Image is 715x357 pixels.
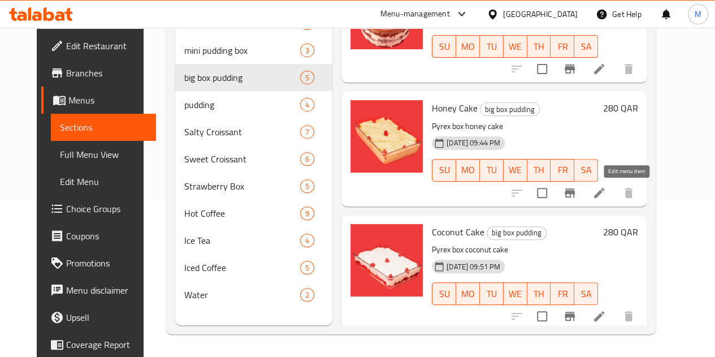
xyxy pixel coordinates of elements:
[695,8,701,20] span: M
[532,38,547,55] span: TH
[574,159,598,182] button: SA
[504,159,527,182] button: WE
[66,311,147,324] span: Upsell
[480,159,504,182] button: TU
[301,127,314,137] span: 7
[615,55,642,83] button: delete
[442,261,505,272] span: [DATE] 09:51 PM
[66,66,147,80] span: Branches
[555,286,570,302] span: FR
[41,250,156,277] a: Promotions
[527,159,551,182] button: TH
[432,282,456,305] button: SU
[487,226,547,240] div: big box pudding
[480,282,504,305] button: TU
[175,173,332,200] div: Strawberry Box5
[301,45,314,56] span: 3
[184,44,300,57] div: mini pudding box
[350,100,423,173] img: Honey Cake
[432,223,484,240] span: Coconut Cake
[300,288,314,302] div: items
[456,35,480,58] button: MO
[579,38,593,55] span: SA
[301,235,314,246] span: 4
[380,7,450,21] div: Menu-management
[184,71,300,84] span: big box pudding
[556,55,583,83] button: Branch-specific-item
[437,162,452,178] span: SU
[504,282,527,305] button: WE
[532,286,547,302] span: TH
[555,162,570,178] span: FR
[184,261,300,274] div: Iced Coffee
[574,282,598,305] button: SA
[300,234,314,247] div: items
[592,62,606,76] a: Edit menu item
[66,202,147,216] span: Choice Groups
[184,288,300,302] span: Water
[300,207,314,220] div: items
[300,71,314,84] div: items
[480,35,504,58] button: TU
[437,286,452,302] span: SU
[60,148,147,161] span: Full Menu View
[41,222,156,250] a: Coupons
[41,195,156,222] a: Choice Groups
[432,35,456,58] button: SU
[551,282,574,305] button: FR
[66,39,147,53] span: Edit Restaurant
[184,234,300,247] div: Ice Tea
[508,162,523,178] span: WE
[484,162,499,178] span: TU
[603,224,638,240] h6: 280 QAR
[592,309,606,323] a: Edit menu item
[508,38,523,55] span: WE
[301,181,314,192] span: 5
[508,286,523,302] span: WE
[461,38,475,55] span: MO
[175,5,332,313] nav: Menu sections
[484,38,499,55] span: TU
[432,159,456,182] button: SU
[432,243,598,257] p: Pyrex box coconut cake
[579,286,593,302] span: SA
[432,100,478,117] span: Honey Cake
[504,35,527,58] button: WE
[60,121,147,134] span: Sections
[184,207,300,220] div: Hot Coffee
[551,35,574,58] button: FR
[184,125,300,139] span: Salty Croissant
[175,118,332,145] div: Salty Croissant7
[301,290,314,300] span: 2
[527,282,551,305] button: TH
[51,114,156,141] a: Sections
[184,179,300,193] span: Strawberry Box
[432,119,598,134] p: Pyrex box honey cake
[456,159,480,182] button: MO
[530,304,554,328] span: Select to update
[175,145,332,173] div: Sweet Croissant6
[41,87,156,114] a: Menus
[175,254,332,281] div: Iced Coffee5
[556,303,583,330] button: Branch-specific-item
[68,93,147,107] span: Menus
[175,227,332,254] div: Ice Tea4
[487,226,546,239] span: big box pudding
[41,32,156,59] a: Edit Restaurant
[442,137,505,148] span: [DATE] 09:44 PM
[556,179,583,207] button: Branch-specific-item
[301,208,314,219] span: 9
[175,91,332,118] div: pudding4
[41,59,156,87] a: Branches
[615,179,642,207] button: delete
[66,283,147,297] span: Menu disclaimer
[300,261,314,274] div: items
[461,162,475,178] span: MO
[184,152,300,166] div: Sweet Croissant
[484,286,499,302] span: TU
[301,154,314,165] span: 6
[301,72,314,83] span: 5
[41,304,156,331] a: Upsell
